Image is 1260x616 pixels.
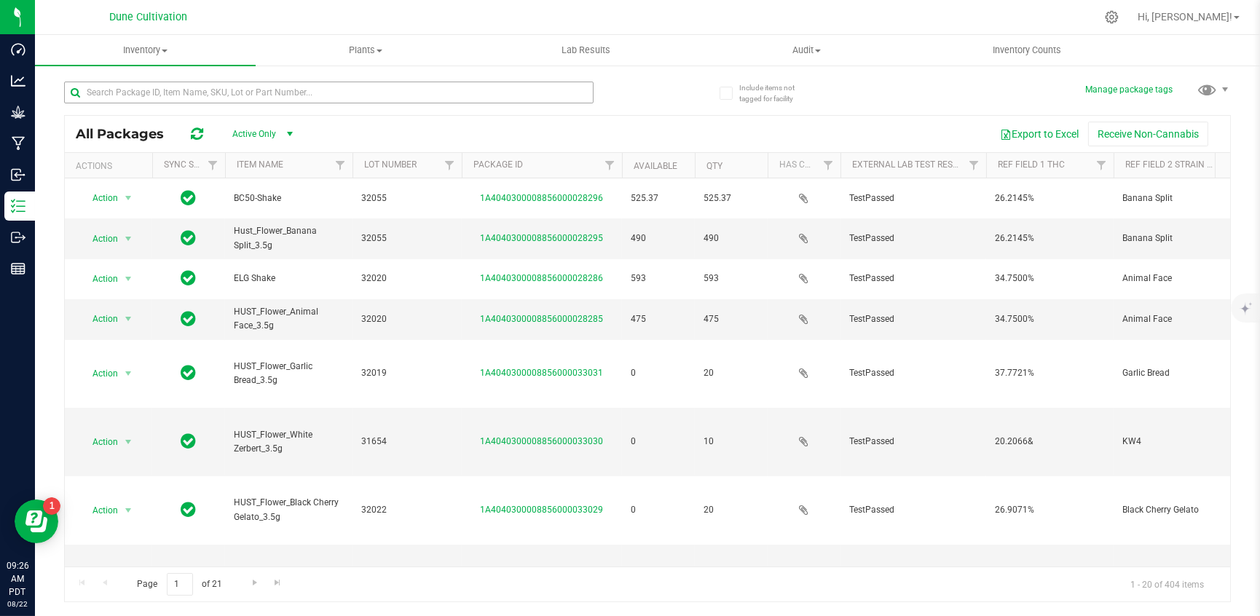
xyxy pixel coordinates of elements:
span: 34.7500% [995,272,1105,285]
inline-svg: Grow [11,105,25,119]
div: Manage settings [1103,10,1121,24]
inline-svg: Reports [11,261,25,276]
button: Manage package tags [1085,84,1173,96]
span: 20 [704,366,759,380]
a: 1A4040300008856000033031 [481,368,604,378]
span: Page of 21 [125,573,235,596]
span: 32022 [361,503,453,517]
span: select [119,432,138,452]
span: Hust_Flower_Banana Split_3.5g [234,224,344,252]
span: 0 [631,366,686,380]
p: 09:26 AM PDT [7,559,28,599]
a: Go to the next page [244,573,265,593]
inline-svg: Manufacturing [11,136,25,151]
a: 1A4040300008856000033029 [481,505,604,515]
a: Filter [201,153,225,178]
a: Filter [1090,153,1114,178]
a: Filter [438,153,462,178]
div: Actions [76,161,146,171]
span: 34.7500% [995,312,1105,326]
a: Filter [598,153,622,178]
span: select [119,500,138,521]
span: Banana Split [1122,191,1232,205]
inline-svg: Dashboard [11,42,25,57]
span: 0 [631,435,686,449]
span: select [119,363,138,384]
inline-svg: Inbound [11,167,25,182]
span: TestPassed [849,503,977,517]
span: Inventory [35,44,256,57]
a: Audit [696,35,917,66]
a: 1A4040300008856000028286 [481,273,604,283]
a: Sync Status [164,159,220,170]
span: Action [79,432,119,452]
span: Action [79,500,119,521]
span: In Sync [181,188,197,208]
span: select [119,269,138,289]
span: Action [79,309,119,329]
span: select [119,229,138,249]
a: 1A4040300008856000028296 [481,193,604,203]
span: Dune Cultivation [110,11,188,23]
span: 32020 [361,312,453,326]
button: Export to Excel [991,122,1088,146]
span: Plants [256,44,476,57]
span: 32055 [361,191,453,205]
span: 20 [704,503,759,517]
span: 525.37 [631,191,686,205]
input: 1 [167,573,193,596]
span: TestPassed [849,312,977,326]
a: Item Name [237,159,283,170]
span: ELG Shake [234,272,344,285]
a: Available [634,161,677,171]
a: Go to the last page [267,573,288,593]
input: Search Package ID, Item Name, SKU, Lot or Part Number... [64,82,594,103]
a: Lab Results [476,35,697,66]
a: Filter [328,153,353,178]
iframe: Resource center [15,499,58,543]
span: 26.9071% [995,503,1105,517]
span: In Sync [181,363,197,383]
a: Qty [706,161,722,171]
span: 31654 [361,435,453,449]
span: HUST_Flower_Gorilla Glue #5_3.5g [234,564,344,592]
span: Black Cherry Gelato [1122,503,1232,517]
span: 475 [631,312,686,326]
span: Action [79,229,119,249]
a: Plants [256,35,476,66]
a: 1A4040300008856000028295 [481,233,604,243]
span: HUST_Flower_White Zerbert_3.5g [234,428,344,456]
a: Package ID [473,159,523,170]
iframe: Resource center unread badge [43,497,60,515]
button: Receive Non-Cannabis [1088,122,1208,146]
span: 20.2066& [995,435,1105,449]
span: 475 [704,312,759,326]
span: BC50-Shake [234,191,344,205]
a: 1A4040300008856000028285 [481,314,604,324]
span: KW4 [1122,435,1232,449]
p: 08/22 [7,599,28,609]
span: In Sync [181,309,197,329]
span: TestPassed [849,232,977,245]
a: Filter [816,153,840,178]
a: External Lab Test Result [852,159,966,170]
span: Animal Face [1122,312,1232,326]
span: Audit [697,44,916,57]
span: HUST_Flower_Black Cherry Gelato_3.5g [234,496,344,524]
span: Inventory Counts [973,44,1081,57]
a: Ref Field 1 THC [998,159,1065,170]
span: TestPassed [849,191,977,205]
a: Inventory Counts [917,35,1138,66]
inline-svg: Analytics [11,74,25,88]
span: TestPassed [849,435,977,449]
span: 32019 [361,366,453,380]
span: Animal Face [1122,272,1232,285]
span: 26.2145% [995,232,1105,245]
a: Inventory [35,35,256,66]
span: 37.7721% [995,366,1105,380]
span: Lab Results [542,44,630,57]
span: In Sync [181,228,197,248]
span: 525.37 [704,191,759,205]
span: In Sync [181,499,197,520]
